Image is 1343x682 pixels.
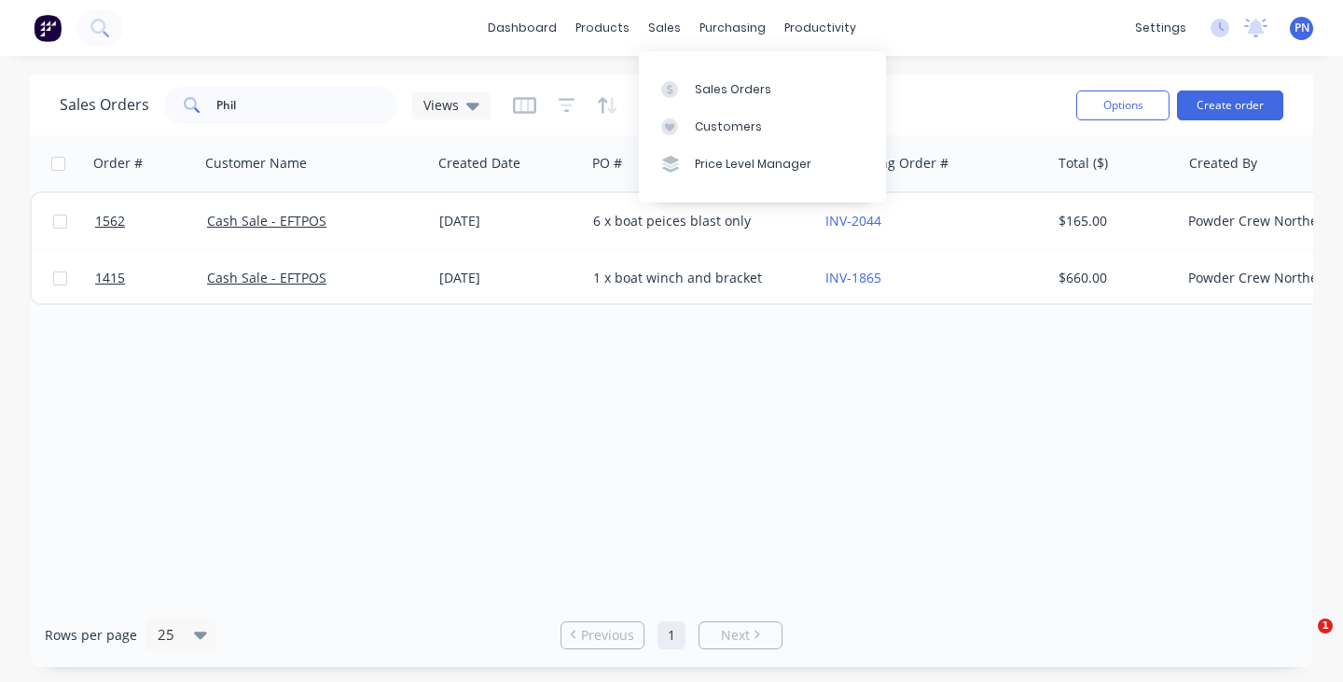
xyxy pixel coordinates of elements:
[553,621,790,649] ul: Pagination
[658,621,685,649] a: Page 1 is your current page
[45,626,137,645] span: Rows per page
[593,212,800,230] div: 6 x boat peices blast only
[639,14,690,42] div: sales
[639,146,886,183] a: Price Level Manager
[690,14,775,42] div: purchasing
[1126,14,1196,42] div: settings
[581,626,634,645] span: Previous
[1059,154,1108,173] div: Total ($)
[592,154,622,173] div: PO #
[216,87,398,124] input: Search...
[478,14,566,42] a: dashboard
[95,212,125,230] span: 1562
[95,269,125,287] span: 1415
[1177,90,1283,120] button: Create order
[1076,90,1170,120] button: Options
[438,154,520,173] div: Created Date
[695,156,811,173] div: Price Level Manager
[423,95,459,115] span: Views
[593,269,800,287] div: 1 x boat winch and bracket
[695,81,771,98] div: Sales Orders
[205,154,307,173] div: Customer Name
[1059,269,1168,287] div: $660.00
[566,14,639,42] div: products
[699,626,782,645] a: Next page
[439,269,578,287] div: [DATE]
[34,14,62,42] img: Factory
[1318,619,1333,633] span: 1
[825,212,881,230] a: INV-2044
[639,108,886,146] a: Customers
[775,14,865,42] div: productivity
[207,269,326,286] a: Cash Sale - EFTPOS
[1280,619,1324,663] iframe: Intercom live chat
[825,269,881,286] a: INV-1865
[561,626,644,645] a: Previous page
[95,193,207,249] a: 1562
[1189,154,1257,173] div: Created By
[639,70,886,107] a: Sales Orders
[695,118,762,135] div: Customers
[60,96,149,114] h1: Sales Orders
[1059,212,1168,230] div: $165.00
[95,250,207,306] a: 1415
[93,154,143,173] div: Order #
[1295,20,1309,36] span: PN
[721,626,750,645] span: Next
[439,212,578,230] div: [DATE]
[825,154,948,173] div: Accounting Order #
[207,212,326,230] a: Cash Sale - EFTPOS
